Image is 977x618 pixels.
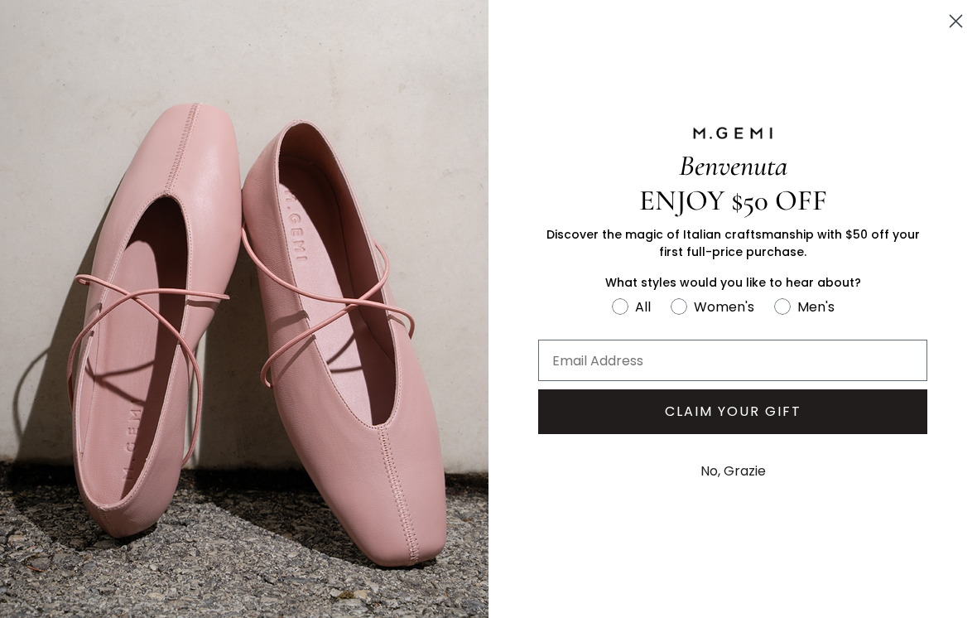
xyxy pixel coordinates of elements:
[639,183,827,218] span: ENJOY $50 OFF
[546,226,920,260] span: Discover the magic of Italian craftsmanship with $50 off your first full-price purchase.
[538,340,927,381] input: Email Address
[635,297,651,317] div: All
[691,126,774,141] img: M.GEMI
[605,274,861,291] span: What styles would you like to hear about?
[679,148,787,183] span: Benvenuta
[694,297,754,317] div: Women's
[797,297,835,317] div: Men's
[941,7,970,36] button: Close dialog
[692,451,774,492] button: No, Grazie
[538,389,927,434] button: CLAIM YOUR GIFT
